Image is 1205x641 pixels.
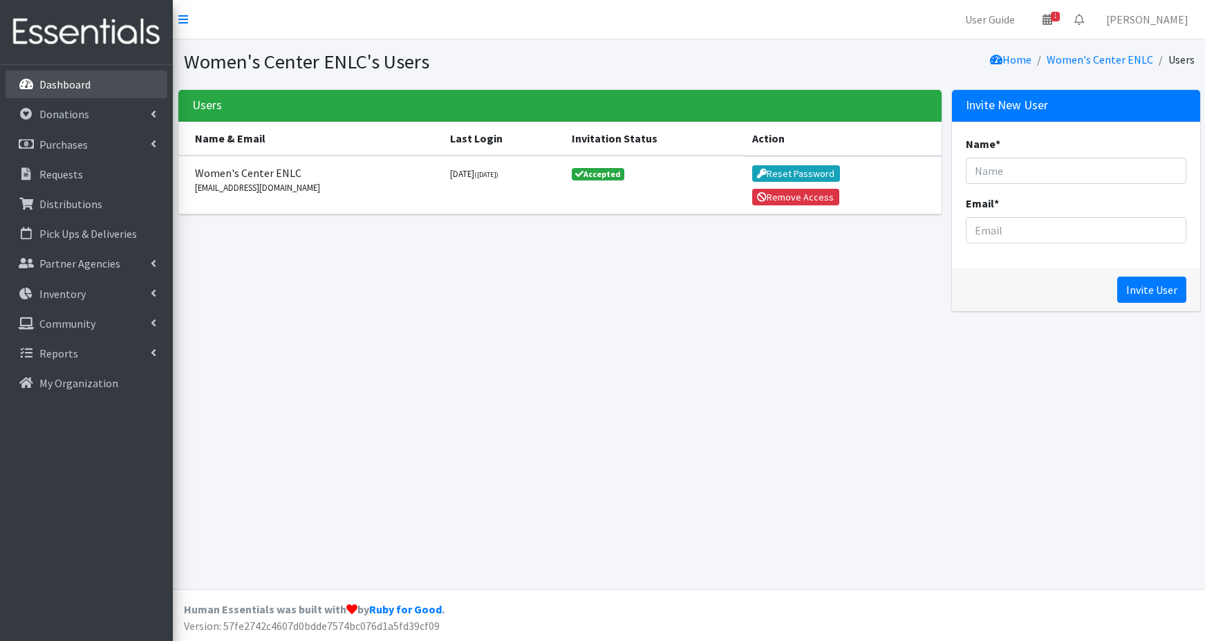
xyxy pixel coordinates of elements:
[572,168,624,180] span: Accepted
[195,181,434,194] small: [EMAIL_ADDRESS][DOMAIN_NAME]
[184,50,684,74] h1: Women's Center ENLC's Users
[39,287,86,301] p: Inventory
[184,619,440,633] span: Version: 57fe2742c4607d0bdde7574bc076d1a5fd39cf09
[39,317,95,331] p: Community
[966,98,1048,113] h3: Invite New User
[195,165,434,181] span: Women's Center ENLC
[1117,277,1186,303] input: Invite User
[966,217,1186,243] input: Email
[474,170,498,179] small: ([DATE])
[1095,6,1199,33] a: [PERSON_NAME]
[6,280,167,308] a: Inventory
[752,165,840,182] button: Reset Password
[996,137,1000,151] abbr: required
[966,136,1000,152] label: Name
[6,310,167,337] a: Community
[752,189,839,205] button: Remove Access
[1153,50,1195,70] li: Users
[39,257,120,270] p: Partner Agencies
[39,138,88,151] p: Purchases
[990,53,1031,66] a: Home
[39,227,137,241] p: Pick Ups & Deliveries
[6,71,167,98] a: Dashboard
[39,107,89,121] p: Donations
[1047,53,1153,66] a: Women's Center ENLC
[6,160,167,188] a: Requests
[450,168,498,179] small: [DATE]
[192,98,222,113] h3: Users
[6,100,167,128] a: Donations
[39,167,83,181] p: Requests
[39,376,118,390] p: My Organization
[6,340,167,367] a: Reports
[442,122,563,156] th: Last Login
[966,158,1186,184] input: Name
[744,122,942,156] th: Action
[1031,6,1063,33] a: 1
[178,122,442,156] th: Name & Email
[966,195,999,212] label: Email
[6,131,167,158] a: Purchases
[184,602,445,616] strong: Human Essentials was built with by .
[6,250,167,277] a: Partner Agencies
[563,122,743,156] th: Invitation Status
[6,369,167,397] a: My Organization
[39,197,102,211] p: Distributions
[1051,12,1060,21] span: 1
[39,77,91,91] p: Dashboard
[954,6,1026,33] a: User Guide
[39,346,78,360] p: Reports
[6,220,167,248] a: Pick Ups & Deliveries
[994,196,999,210] abbr: required
[6,9,167,55] img: HumanEssentials
[6,190,167,218] a: Distributions
[369,602,442,616] a: Ruby for Good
